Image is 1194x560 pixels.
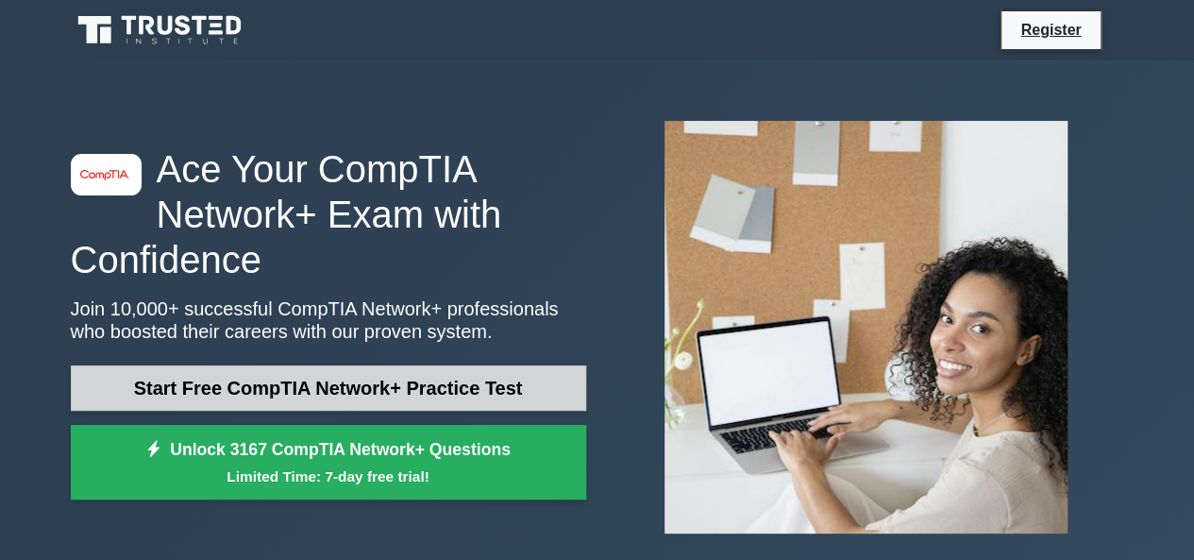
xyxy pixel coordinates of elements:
a: Unlock 3167 CompTIA Network+ QuestionsLimited Time: 7-day free trial! [71,425,586,501]
a: Register [1009,18,1092,42]
h1: Ace Your CompTIA Network+ Exam with Confidence [71,146,586,282]
p: Join 10,000+ successful CompTIA Network+ professionals who boosted their careers with our proven ... [71,297,586,343]
small: Limited Time: 7-day free trial! [94,466,563,487]
a: Start Free CompTIA Network+ Practice Test [71,365,586,411]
